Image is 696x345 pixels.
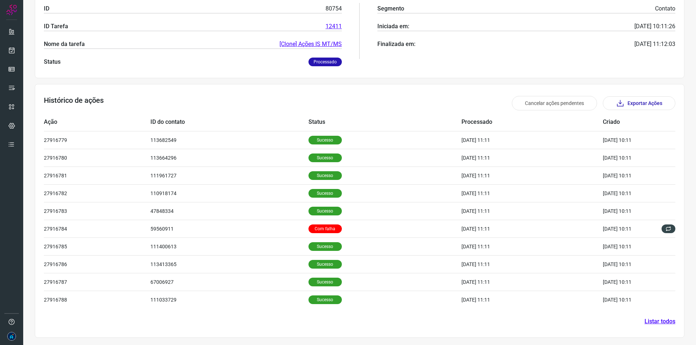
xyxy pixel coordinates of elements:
[44,202,150,220] td: 27916783
[44,167,150,184] td: 27916781
[44,113,150,131] td: Ação
[308,207,342,215] p: Sucesso
[150,113,308,131] td: ID do contato
[603,131,654,149] td: [DATE] 10:11
[308,295,342,304] p: Sucesso
[377,40,415,49] p: Finalizada em:
[461,273,603,291] td: [DATE] 11:11
[603,273,654,291] td: [DATE] 10:11
[150,220,308,237] td: 59560911
[461,113,603,131] td: Processado
[308,171,342,180] p: Sucesso
[44,96,104,110] h3: Histórico de ações
[44,4,49,13] p: ID
[308,278,342,286] p: Sucesso
[44,58,61,66] p: Status
[603,255,654,273] td: [DATE] 10:11
[461,184,603,202] td: [DATE] 11:11
[44,237,150,255] td: 27916785
[150,255,308,273] td: 113413365
[326,4,342,13] p: 80754
[461,131,603,149] td: [DATE] 11:11
[308,113,461,131] td: Status
[6,4,17,15] img: Logo
[308,153,342,162] p: Sucesso
[44,291,150,308] td: 27916788
[44,184,150,202] td: 27916782
[603,149,654,167] td: [DATE] 10:11
[603,237,654,255] td: [DATE] 10:11
[44,255,150,273] td: 27916786
[150,237,308,255] td: 111400613
[150,273,308,291] td: 67006927
[603,113,654,131] td: Criado
[645,317,675,326] a: Listar todos
[44,220,150,237] td: 27916784
[377,22,409,31] p: Iniciada em:
[634,22,675,31] p: [DATE] 10:11:26
[44,22,68,31] p: ID Tarefa
[603,96,675,110] button: Exportar Ações
[44,40,85,49] p: Nome da tarefa
[461,255,603,273] td: [DATE] 11:11
[308,224,342,233] p: Com falha
[603,184,654,202] td: [DATE] 10:11
[308,58,342,66] p: Processado
[461,167,603,184] td: [DATE] 11:11
[377,4,404,13] p: Segmento
[308,136,342,144] p: Sucesso
[603,167,654,184] td: [DATE] 10:11
[603,202,654,220] td: [DATE] 10:11
[326,22,342,31] a: 12411
[150,202,308,220] td: 47848334
[7,332,16,341] img: f302904a67d38d0517bf933494acca5c.png
[44,149,150,167] td: 27916780
[461,291,603,308] td: [DATE] 11:11
[634,40,675,49] p: [DATE] 11:12:03
[308,242,342,251] p: Sucesso
[150,131,308,149] td: 113682549
[461,220,603,237] td: [DATE] 11:11
[44,131,150,149] td: 27916779
[461,149,603,167] td: [DATE] 11:11
[603,291,654,308] td: [DATE] 10:11
[150,291,308,308] td: 111033729
[308,189,342,198] p: Sucesso
[603,220,654,237] td: [DATE] 10:11
[150,184,308,202] td: 110918174
[461,202,603,220] td: [DATE] 11:11
[512,96,597,110] button: Cancelar ações pendentes
[655,4,675,13] p: Contato
[150,149,308,167] td: 113664296
[461,237,603,255] td: [DATE] 11:11
[150,167,308,184] td: 111961727
[44,273,150,291] td: 27916787
[308,260,342,269] p: Sucesso
[279,40,342,49] a: [Clone] Ações IS MT/MS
